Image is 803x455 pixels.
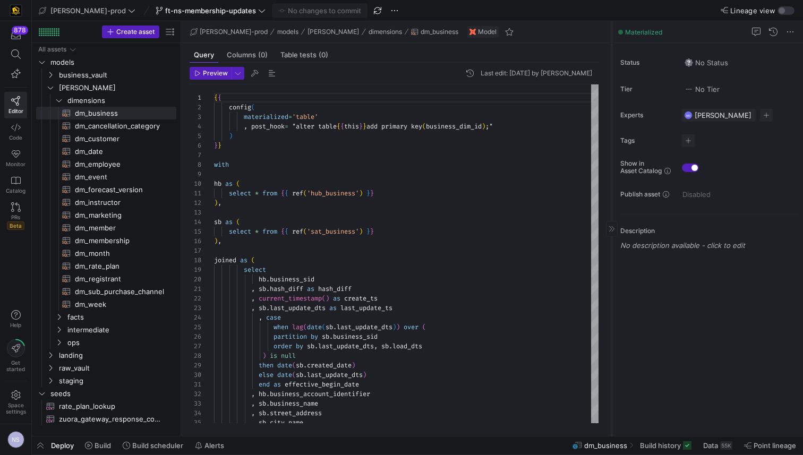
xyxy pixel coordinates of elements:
[259,361,274,370] span: then
[296,342,303,350] span: by
[67,324,175,336] span: intermediate
[4,171,27,198] a: Catalog
[469,29,476,35] img: undefined
[344,122,359,131] span: this
[36,170,176,183] a: dm_event​​​​​​​​​​
[333,323,337,331] span: .
[685,58,728,67] span: No Status
[203,70,228,77] span: Preview
[682,82,722,96] button: No tierNo Tier
[329,332,333,341] span: .
[305,25,362,38] button: [PERSON_NAME]
[59,413,164,425] span: zuora_gateway_response_codes​​​​​​
[36,298,176,311] div: Press SPACE to select this row.
[218,141,221,150] span: }
[36,247,176,260] div: Press SPACE to select this row.
[36,56,176,68] div: Press SPACE to select this row.
[4,385,27,419] a: Spacesettings
[9,322,22,328] span: Help
[4,2,27,20] a: https://storage.googleapis.com/y42-prod-data-exchange/images/uAsz27BndGEK0hZWDFeOjoxA7jCwgK9jE472...
[374,342,378,350] span: ,
[318,285,352,293] span: hash_diff
[190,150,201,160] div: 7
[165,6,256,15] span: ft-ns-membership-updates
[227,51,268,58] span: Columns
[190,332,201,341] div: 26
[266,304,270,312] span: .
[333,332,378,341] span: business_sid
[229,103,251,111] span: config
[38,46,66,53] div: All assets
[307,227,359,236] span: 'sat_business'
[485,122,493,131] span: ;"
[481,70,592,77] div: Last edit: [DATE] by [PERSON_NAME]
[225,179,233,188] span: as
[11,214,20,220] span: PRs
[739,436,801,454] button: Point lineage
[229,189,251,198] span: select
[36,209,176,221] a: dm_marketing​​​​​​​​​​
[75,298,164,311] span: dm_week​​​​​​​​​​
[259,313,262,322] span: ,
[270,351,277,360] span: is
[204,441,224,450] span: Alerts
[36,349,176,362] div: Press SPACE to select this row.
[277,28,298,36] span: models
[322,332,329,341] span: sb
[36,81,176,94] div: Press SPACE to select this row.
[36,132,176,145] div: Press SPACE to select this row.
[635,436,696,454] button: Build history
[685,58,693,67] img: No status
[50,388,175,400] span: seeds
[36,183,176,196] div: Press SPACE to select this row.
[190,208,201,217] div: 13
[326,294,329,303] span: )
[36,336,176,349] div: Press SPACE to select this row.
[75,222,164,234] span: dm_member​​​​​​​​​​
[251,103,255,111] span: (
[214,93,218,102] span: {
[36,285,176,298] a: dm_sub_purchase_channel​​​​​​​​​​
[318,342,374,350] span: last_update_dts
[190,102,201,112] div: 2
[36,94,176,107] div: Press SPACE to select this row.
[67,337,175,349] span: ops
[240,256,247,264] span: as
[281,351,296,360] span: null
[75,120,164,132] span: dm_cancellation_category​​​​​​​​​​
[36,234,176,247] a: dm_membership​​​​​​​​​​
[75,145,164,158] span: dm_date​​​​​​​​​​
[251,285,255,293] span: ,
[620,59,673,66] span: Status
[75,184,164,196] span: dm_forecast_version​​​​​​​​​​
[214,256,236,264] span: joined
[292,361,296,370] span: (
[36,43,176,56] div: Press SPACE to select this row.
[303,227,307,236] span: (
[36,362,176,374] div: Press SPACE to select this row.
[190,122,201,131] div: 4
[251,294,255,303] span: ,
[190,284,201,294] div: 21
[59,69,175,81] span: business_vault
[303,189,307,198] span: (
[340,304,392,312] span: last_update_ts
[329,304,337,312] span: as
[36,68,176,81] div: Press SPACE to select this row.
[218,199,221,207] span: ,
[36,158,176,170] div: Press SPACE to select this row.
[370,189,374,198] span: }
[36,196,176,209] div: Press SPACE to select this row.
[75,107,164,119] span: dm_business​​​​​​​​​​
[36,158,176,170] a: dm_employee​​​​​​​​​​
[36,4,138,18] button: [PERSON_NAME]-prod
[322,294,326,303] span: (
[9,134,22,141] span: Code
[259,285,266,293] span: sb
[266,313,281,322] span: case
[292,189,303,198] span: ref
[274,332,307,341] span: partition
[36,183,176,196] a: dm_forecast_version​​​​​​​​​​
[620,137,673,144] span: Tags
[381,342,389,350] span: sb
